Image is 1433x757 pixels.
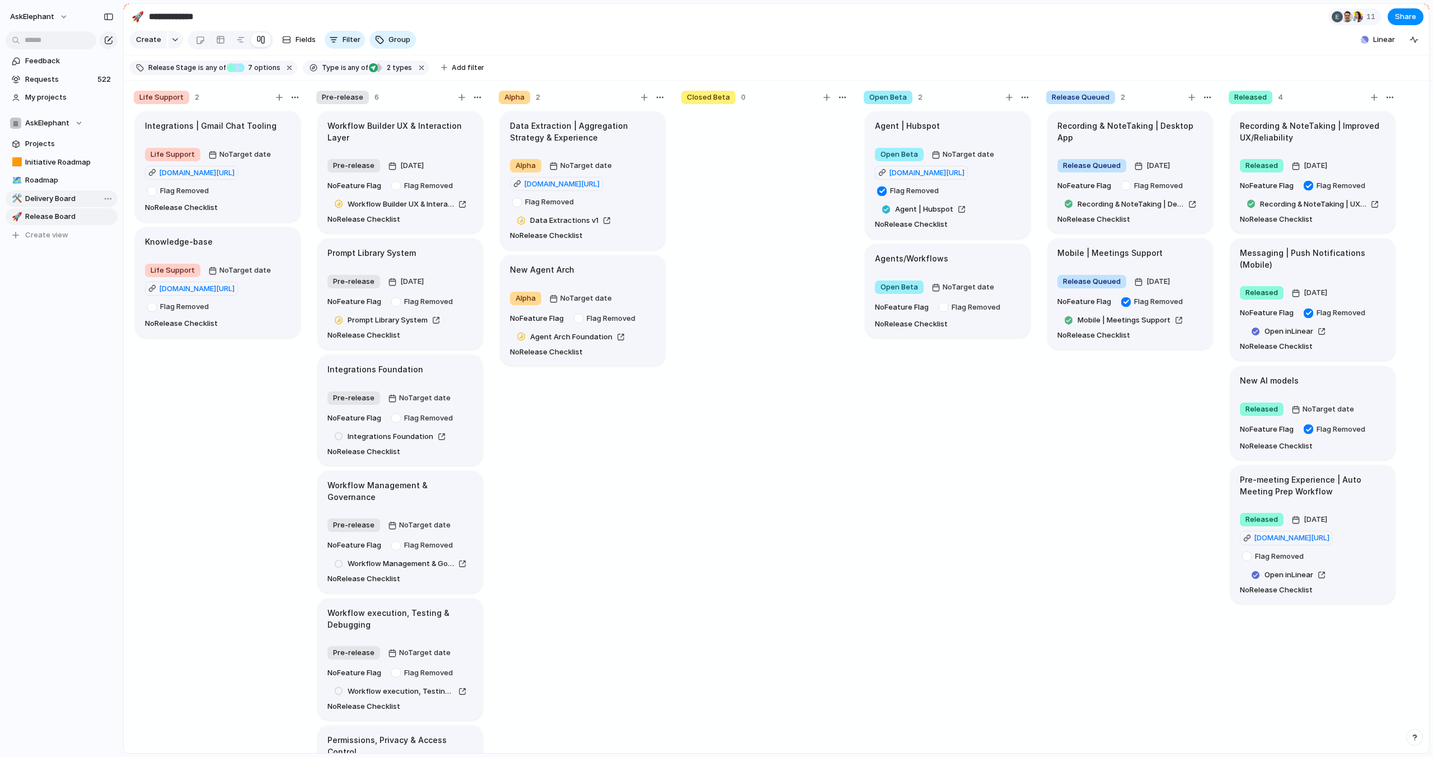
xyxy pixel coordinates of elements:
[343,34,360,45] span: Filter
[1366,11,1379,22] span: 11
[205,261,274,279] button: NoTarget date
[6,227,118,244] button: Create view
[139,92,184,103] span: Life Support
[510,213,617,228] a: Data Extractions v1
[525,197,578,208] span: Flag Removed
[404,667,457,679] span: Flag Removed
[1063,276,1121,287] span: Release Queued
[869,92,907,103] span: Open Beta
[327,701,400,712] span: No Release Checklist
[560,160,612,171] span: No Target date
[510,264,574,276] h1: New Agent Arch
[151,149,195,160] span: Life Support
[318,355,483,466] div: Integrations FoundationPre-releaseNoTarget dateNoFeature FlagFlag RemovedIntegrations FoundationN...
[6,53,118,69] a: Feedback
[339,62,371,74] button: isany of
[1299,420,1373,438] button: Flag Removed
[318,599,483,721] div: Workflow execution, Testing & DebuggingPre-releaseNoTarget dateNoFeature FlagFlag RemovedWorkflow...
[1240,247,1385,270] h1: Messaging | Push Notifications (Mobile)
[404,296,457,307] span: Flag Removed
[510,347,583,358] span: No Release Checklist
[895,204,953,215] span: Agent | Hubspot
[25,157,114,168] span: Initiative Roadmap
[1240,474,1385,497] h1: Pre-meeting Experience | Auto Meeting Prep Workflow
[507,193,581,211] button: Flag Removed
[327,446,400,457] span: No Release Checklist
[318,239,483,349] div: Prompt Library SystemPre-release[DATE]NoFeature FlagFlag RemovedPrompt Library SystemNoRelease Ch...
[132,9,144,24] div: 🚀
[399,647,451,658] span: No Target date
[530,215,598,226] span: Data Extractions v1
[159,167,235,179] span: [DOMAIN_NAME][URL]
[6,89,118,106] a: My projects
[219,265,271,276] span: No Target date
[6,172,118,189] div: 🗺️Roadmap
[327,363,423,376] h1: Integrations Foundation
[10,11,54,22] span: AskElephant
[348,315,428,326] span: Prompt Library System
[12,211,20,223] div: 🚀
[546,289,615,307] button: NoTarget date
[204,63,226,73] span: any of
[1240,307,1294,319] span: No Feature Flag
[10,175,21,186] button: 🗺️
[142,298,216,316] button: Flag Removed
[1055,157,1129,175] button: Release Queued
[1116,177,1190,195] button: Flag Removed
[145,202,218,213] span: No Release Checklist
[865,111,1030,239] div: Agent | HubspotOpen BetaNoTarget date[DOMAIN_NAME][URL]Flag RemovedAgent | HubspotNoRelease Check...
[318,471,483,593] div: Workflow Management & GovernancePre-releaseNoTarget dateNoFeature FlagFlag RemovedWorkflow Manage...
[12,174,20,187] div: 🗺️
[452,63,484,73] span: Add filter
[404,540,457,551] span: Flag Removed
[142,261,203,279] button: Life Support
[5,8,74,26] button: AskElephant
[1278,92,1283,103] span: 4
[1048,239,1212,349] div: Mobile | Meetings SupportRelease Queued[DATE]NoFeature FlagFlag RemovedMobile | Meetings SupportN...
[1240,180,1294,191] span: No Feature Flag
[327,214,400,225] span: No Release Checklist
[383,63,392,72] span: 2
[1317,307,1370,319] span: Flag Removed
[510,313,564,324] span: No Feature Flag
[875,319,948,330] span: No Release Checklist
[504,92,525,103] span: Alpha
[327,557,473,571] a: Workflow Management & Governance
[327,540,381,551] span: No Feature Flag
[1317,424,1370,435] span: Flag Removed
[1078,315,1170,326] span: Mobile | Meetings Support
[6,190,118,207] div: 🛠️Delivery Board
[1057,296,1111,307] span: No Feature Flag
[507,157,544,175] button: Alpha
[929,146,997,163] button: NoTarget date
[142,182,216,200] button: Flag Removed
[219,149,271,160] span: No Target date
[569,310,643,328] button: Flag Removed
[1057,247,1163,259] h1: Mobile | Meetings Support
[510,120,655,143] h1: Data Extraction | Aggregation Strategy & Experience
[1057,120,1203,143] h1: Recording & NoteTaking | Desktop App
[198,63,204,73] span: is
[325,157,383,175] button: Pre-release
[6,208,118,225] a: 🚀Release Board
[386,293,460,311] button: Flag Removed
[145,166,238,180] a: [DOMAIN_NAME][URL]
[507,289,544,307] button: Alpha
[875,166,968,180] a: [DOMAIN_NAME][URL]
[25,230,68,241] span: Create view
[404,180,457,191] span: Flag Removed
[145,318,218,329] span: No Release Checklist
[1245,160,1278,171] span: Released
[546,157,615,175] button: NoTarget date
[386,177,460,195] button: Flag Removed
[1301,513,1331,526] span: [DATE]
[516,293,536,304] span: Alpha
[10,211,21,222] button: 🚀
[135,111,300,222] div: Integrations | Gmail Chat ToolingLife SupportNoTarget date[DOMAIN_NAME][URL] Flag RemovedNoReleas...
[327,313,447,328] a: Prompt Library System
[1265,569,1313,581] span: Open in Linear
[397,275,427,288] span: [DATE]
[881,282,918,293] span: Open Beta
[325,516,383,534] button: Pre-release
[10,157,21,168] button: 🟧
